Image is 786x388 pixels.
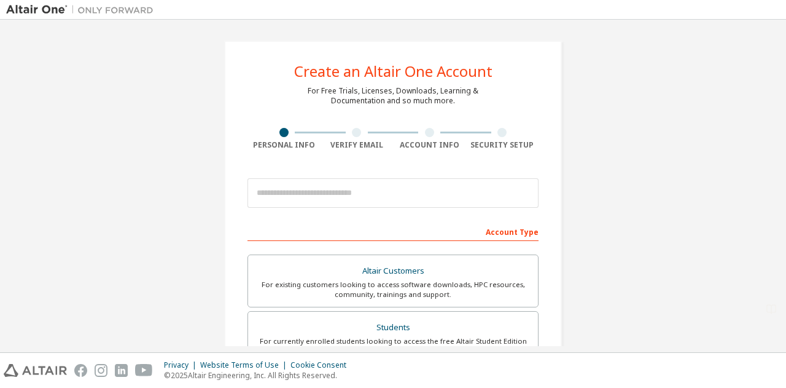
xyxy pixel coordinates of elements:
[308,86,478,106] div: For Free Trials, Licenses, Downloads, Learning & Documentation and so much more.
[321,140,394,150] div: Verify Email
[255,336,531,356] div: For currently enrolled students looking to access the free Altair Student Edition bundle and all ...
[255,263,531,280] div: Altair Customers
[255,280,531,299] div: For existing customers looking to access software downloads, HPC resources, community, trainings ...
[294,64,492,79] div: Create an Altair One Account
[255,319,531,336] div: Students
[466,140,539,150] div: Security Setup
[6,4,160,16] img: Altair One
[247,221,539,241] div: Account Type
[4,364,67,377] img: altair_logo.svg
[164,360,200,370] div: Privacy
[135,364,153,377] img: youtube.svg
[290,360,354,370] div: Cookie Consent
[164,370,354,381] p: © 2025 Altair Engineering, Inc. All Rights Reserved.
[393,140,466,150] div: Account Info
[74,364,87,377] img: facebook.svg
[200,360,290,370] div: Website Terms of Use
[247,140,321,150] div: Personal Info
[95,364,107,377] img: instagram.svg
[115,364,128,377] img: linkedin.svg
